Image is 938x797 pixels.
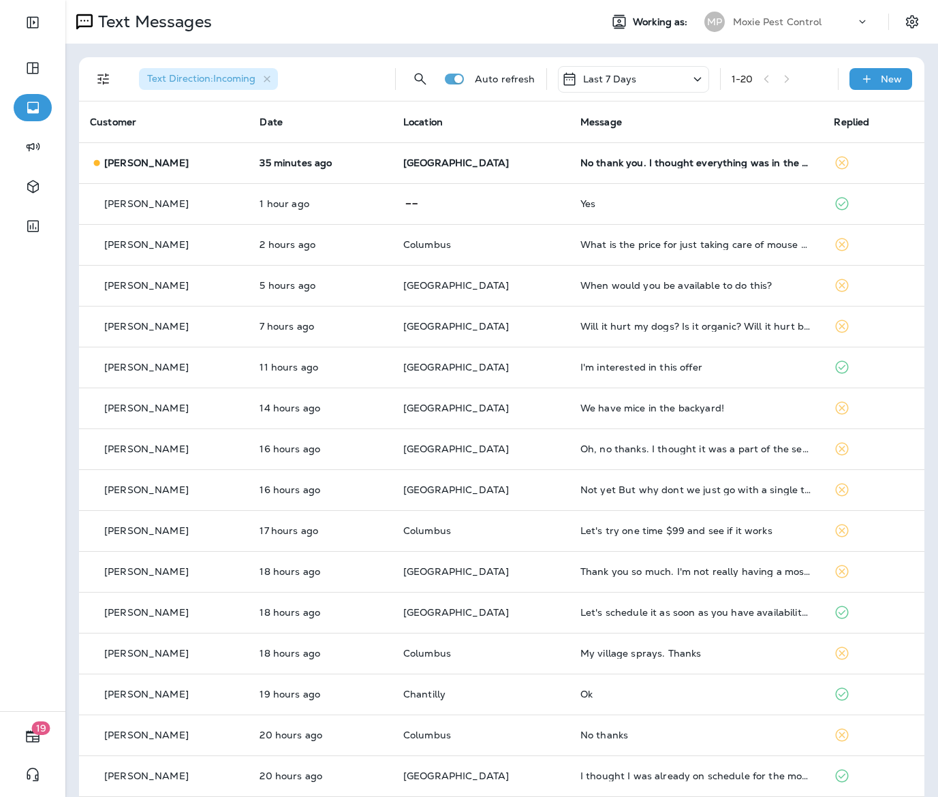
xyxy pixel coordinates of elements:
[580,280,813,291] div: When would you be available to do this?
[633,16,691,28] span: Working as:
[147,72,255,84] span: Text Direction : Incoming
[260,770,381,781] p: Aug 15, 2025 01:16 PM
[260,648,381,659] p: Aug 15, 2025 02:34 PM
[260,403,381,413] p: Aug 15, 2025 06:56 PM
[403,688,445,700] span: Chantilly
[580,362,813,373] div: I'm interested in this offer
[260,280,381,291] p: Aug 16, 2025 04:19 AM
[900,10,924,34] button: Settings
[403,320,509,332] span: [GEOGRAPHIC_DATA]
[104,689,189,700] p: [PERSON_NAME]
[104,362,189,373] p: [PERSON_NAME]
[104,607,189,618] p: [PERSON_NAME]
[260,239,381,250] p: Aug 16, 2025 06:36 AM
[403,279,509,292] span: [GEOGRAPHIC_DATA]
[260,730,381,740] p: Aug 15, 2025 01:24 PM
[93,12,212,32] p: Text Messages
[104,280,189,291] p: [PERSON_NAME]
[104,648,189,659] p: [PERSON_NAME]
[104,157,189,168] p: [PERSON_NAME]
[260,321,381,332] p: Aug 16, 2025 01:46 AM
[90,65,117,93] button: Filters
[580,484,813,495] div: Not yet But why dont we just go with a single treatment and see how it works for us
[14,723,52,750] button: 19
[580,321,813,332] div: Will it hurt my dogs? Is it organic? Will it hurt bees?
[260,443,381,454] p: Aug 15, 2025 05:01 PM
[475,74,535,84] p: Auto refresh
[704,12,725,32] div: MP
[403,157,509,169] span: [GEOGRAPHIC_DATA]
[104,730,189,740] p: [PERSON_NAME]
[260,525,381,536] p: Aug 15, 2025 04:09 PM
[14,9,52,36] button: Expand Sidebar
[403,238,451,251] span: Columbus
[580,648,813,659] div: My village sprays. Thanks
[403,565,509,578] span: [GEOGRAPHIC_DATA]
[104,525,189,536] p: [PERSON_NAME]
[260,116,283,128] span: Date
[32,721,50,735] span: 19
[580,198,813,209] div: Yes
[580,116,622,128] span: Message
[90,116,136,128] span: Customer
[104,443,189,454] p: [PERSON_NAME]
[580,566,813,577] div: Thank you so much. I'm not really having a mosquito problem right now.
[104,770,189,781] p: [PERSON_NAME]
[732,74,753,84] div: 1 - 20
[834,116,869,128] span: Replied
[104,239,189,250] p: [PERSON_NAME]
[260,484,381,495] p: Aug 15, 2025 04:29 PM
[580,607,813,618] div: Let's schedule it as soon as you have availability please
[403,484,509,496] span: [GEOGRAPHIC_DATA]
[104,321,189,332] p: [PERSON_NAME]
[403,729,451,741] span: Columbus
[260,198,381,209] p: Aug 16, 2025 08:20 AM
[403,770,509,782] span: [GEOGRAPHIC_DATA]
[104,484,189,495] p: [PERSON_NAME]
[881,74,902,84] p: New
[104,403,189,413] p: [PERSON_NAME]
[580,689,813,700] div: Ok
[580,770,813,781] div: I thought I was already on schedule for the mosquito program
[403,402,509,414] span: [GEOGRAPHIC_DATA]
[260,689,381,700] p: Aug 15, 2025 01:42 PM
[104,566,189,577] p: [PERSON_NAME]
[260,362,381,373] p: Aug 15, 2025 09:28 PM
[580,403,813,413] div: We have mice in the backyard!
[580,730,813,740] div: No thanks
[403,361,509,373] span: [GEOGRAPHIC_DATA]
[104,198,189,209] p: [PERSON_NAME]
[260,607,381,618] p: Aug 15, 2025 03:04 PM
[583,74,637,84] p: Last 7 Days
[403,443,509,455] span: [GEOGRAPHIC_DATA]
[733,16,822,27] p: Moxie Pest Control
[580,157,813,168] div: No thank you. I thought everything was in the package I have because they had told it was for eve...
[403,606,509,619] span: [GEOGRAPHIC_DATA]
[260,566,381,577] p: Aug 15, 2025 03:05 PM
[580,239,813,250] div: What is the price for just taking care of mouse baits?
[407,65,434,93] button: Search Messages
[403,525,451,537] span: Columbus
[403,116,443,128] span: Location
[580,443,813,454] div: Oh, no thanks. I thought it was a part of the service we already get
[260,157,381,168] p: Aug 16, 2025 08:51 AM
[139,68,278,90] div: Text Direction:Incoming
[580,525,813,536] div: Let's try one time $99 and see if it works
[403,647,451,659] span: Columbus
